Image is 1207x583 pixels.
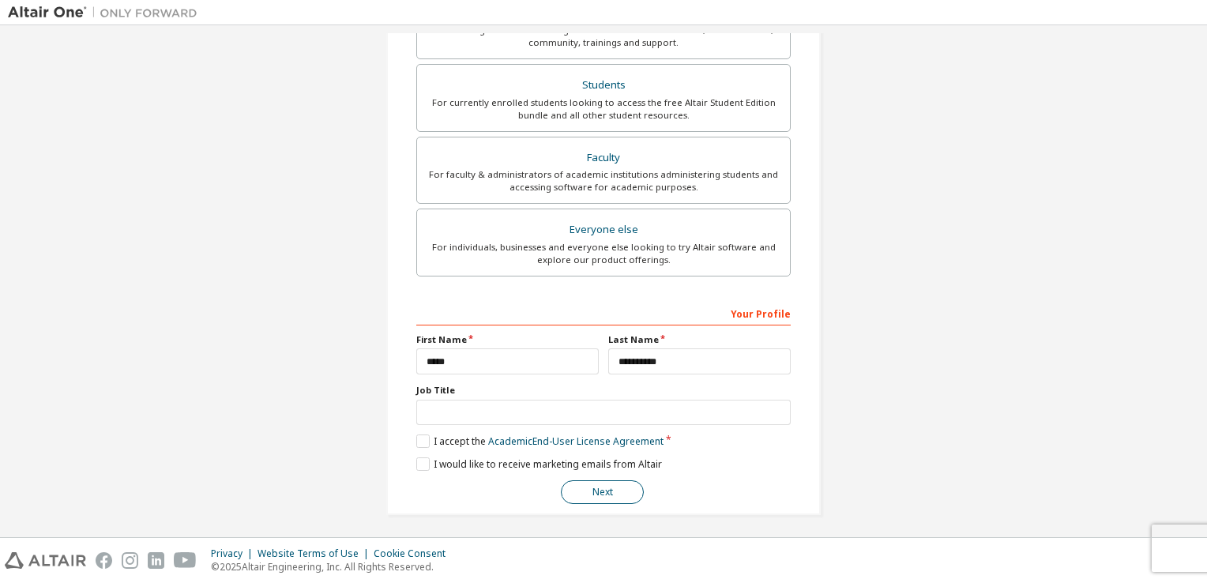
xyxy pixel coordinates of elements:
div: For currently enrolled students looking to access the free Altair Student Edition bundle and all ... [427,96,780,122]
img: facebook.svg [96,552,112,569]
div: For individuals, businesses and everyone else looking to try Altair software and explore our prod... [427,241,780,266]
label: First Name [416,333,599,346]
div: Everyone else [427,219,780,241]
img: altair_logo.svg [5,552,86,569]
div: Cookie Consent [374,547,455,560]
div: Privacy [211,547,258,560]
button: Next [561,480,644,504]
div: Your Profile [416,300,791,325]
p: © 2025 Altair Engineering, Inc. All Rights Reserved. [211,560,455,574]
div: Website Terms of Use [258,547,374,560]
img: linkedin.svg [148,552,164,569]
label: I accept the [416,434,664,448]
a: Academic End-User License Agreement [488,434,664,448]
div: For existing customers looking to access software downloads, HPC resources, community, trainings ... [427,24,780,49]
div: Faculty [427,147,780,169]
img: instagram.svg [122,552,138,569]
img: youtube.svg [174,552,197,569]
label: I would like to receive marketing emails from Altair [416,457,662,471]
label: Job Title [416,384,791,397]
img: Altair One [8,5,205,21]
div: For faculty & administrators of academic institutions administering students and accessing softwa... [427,168,780,194]
label: Last Name [608,333,791,346]
div: Students [427,74,780,96]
